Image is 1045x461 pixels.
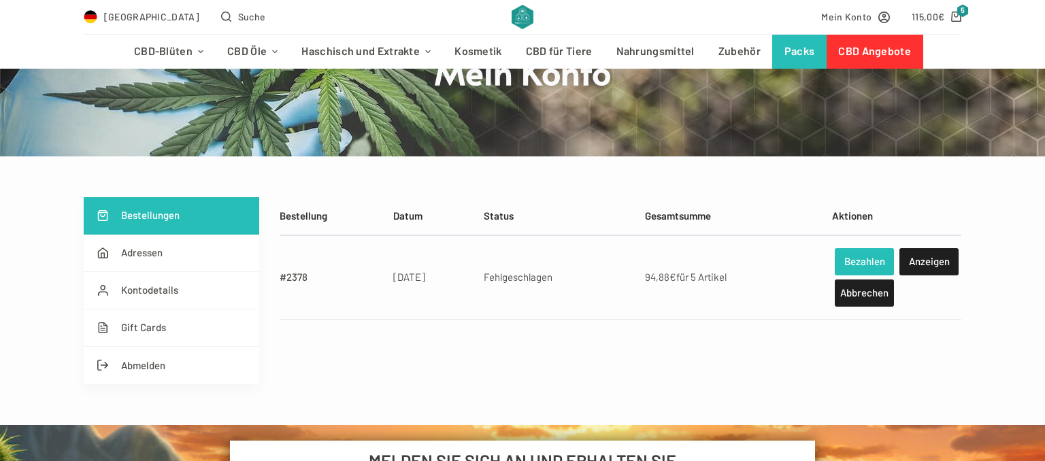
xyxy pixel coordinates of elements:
a: Bezahlen [835,248,894,275]
a: Gift Cards [84,309,259,347]
span: Datum [393,209,422,222]
time: [DATE] [393,271,425,283]
span: [GEOGRAPHIC_DATA] [104,9,199,24]
button: Open search form [221,9,265,24]
span: 94,88 [645,271,676,283]
a: Shopping cart [912,9,961,24]
a: Kosmetik [443,35,514,69]
a: Select Country [84,9,199,24]
a: CBD Öle [216,35,290,69]
a: Haschisch und Extrakte [290,35,443,69]
nav: Header-Menü [122,35,923,69]
a: Nahrungsmittel [604,35,706,69]
span: 5 [957,4,969,17]
h1: Mein Konto [267,49,778,93]
a: Mein Konto [821,9,890,24]
td: für 5 Artikel [638,235,825,320]
a: Adressen [84,235,259,272]
span: Suche [238,9,266,24]
a: CBD Angebote [827,35,923,69]
a: Bestellungen [84,197,259,235]
a: Zubehör [706,35,772,69]
span: € [669,271,676,283]
bdi: 115,00 [912,11,944,22]
a: CBD für Tiere [514,35,604,69]
span: Bestellung [280,209,327,222]
a: Packs [772,35,827,69]
span: € [938,11,944,22]
a: Abbrechen [835,279,894,307]
a: Anzeigen [899,248,959,275]
span: Mein Konto [821,9,872,24]
a: CBD-Blüten [122,35,215,69]
img: CBD Alchemy [512,5,533,29]
span: Gesamtsumme [645,209,711,222]
a: Kontodetails [84,272,259,309]
a: #2378 [280,271,308,283]
span: Status [484,209,514,222]
td: Fehlgeschlagen [476,235,638,320]
img: DE Flag [84,10,97,24]
span: Aktionen [832,209,873,222]
a: Abmelden [84,347,259,384]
